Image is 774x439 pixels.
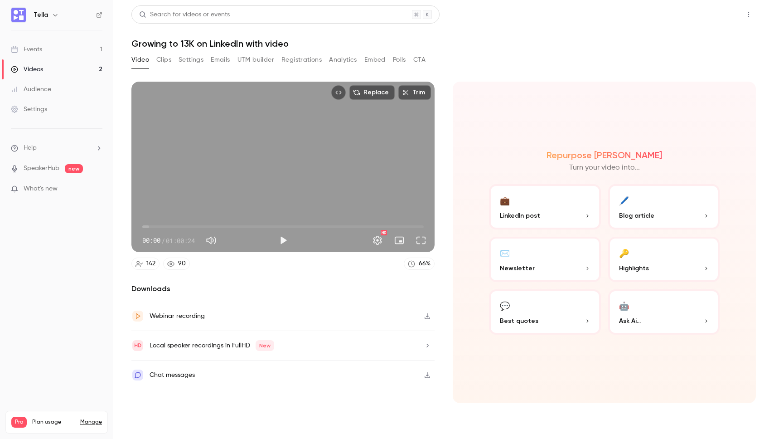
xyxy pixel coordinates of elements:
div: Search for videos or events [139,10,230,20]
button: Mute [202,231,220,249]
button: Video [131,53,149,67]
button: Share [698,5,734,24]
div: 🤖 [619,298,629,312]
div: 🔑 [619,246,629,260]
button: 🤖Ask Ai... [608,289,720,335]
h2: Downloads [131,283,435,294]
div: 💬 [500,298,510,312]
span: / [161,236,165,245]
div: Local speaker recordings in FullHD [150,340,274,351]
button: Registrations [281,53,322,67]
button: Replace [349,85,395,100]
button: Top Bar Actions [741,7,756,22]
div: Chat messages [150,370,195,380]
button: Analytics [329,53,357,67]
button: Settings [368,231,387,249]
a: 90 [163,258,190,270]
button: Settings [179,53,203,67]
button: 💼LinkedIn post [489,184,601,229]
button: Full screen [412,231,430,249]
button: ✉️Newsletter [489,237,601,282]
span: 00:00 [142,236,160,245]
div: Audience [11,85,51,94]
button: Emails [211,53,230,67]
span: Best quotes [500,316,538,326]
div: 66 % [419,259,431,268]
h2: Repurpose [PERSON_NAME] [547,150,662,161]
button: 🔑Highlights [608,237,720,282]
button: 🖊️Blog article [608,184,720,229]
h6: Tella [34,10,48,20]
button: CTA [413,53,426,67]
button: Play [274,231,292,249]
button: 💬Best quotes [489,289,601,335]
div: HD [381,230,387,235]
span: Plan usage [32,419,75,426]
div: Webinar recording [150,311,205,322]
span: Ask Ai... [619,316,641,326]
div: 90 [178,259,186,268]
div: Videos [11,65,43,74]
img: Tella [11,8,26,22]
span: 01:00:24 [166,236,195,245]
button: UTM builder [237,53,274,67]
button: Embed video [331,85,346,100]
span: Blog article [619,211,654,220]
span: What's new [24,184,58,194]
span: Newsletter [500,263,535,273]
div: Settings [11,105,47,114]
span: LinkedIn post [500,211,540,220]
button: Turn on miniplayer [390,231,408,249]
button: Polls [393,53,406,67]
span: new [65,164,83,173]
div: 💼 [500,193,510,207]
li: help-dropdown-opener [11,143,102,153]
div: Events [11,45,42,54]
iframe: Noticeable Trigger [92,185,102,193]
div: ✉️ [500,246,510,260]
h1: Growing to 13K on LinkedIn with video [131,38,756,49]
div: 00:00 [142,236,195,245]
a: 142 [131,258,160,270]
button: Embed [364,53,386,67]
p: Turn your video into... [569,162,640,173]
a: 66% [404,258,435,270]
span: Help [24,143,37,153]
div: 🖊️ [619,193,629,207]
span: Pro [11,417,27,428]
span: Highlights [619,263,649,273]
button: Trim [398,85,431,100]
a: Manage [80,419,102,426]
div: 142 [146,259,155,268]
span: New [256,340,274,351]
button: Clips [156,53,171,67]
a: SpeakerHub [24,164,59,173]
